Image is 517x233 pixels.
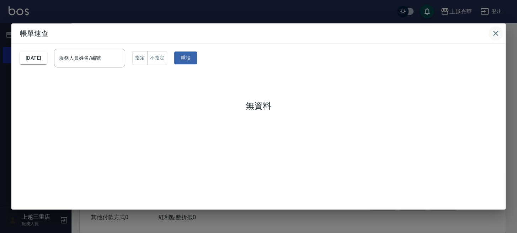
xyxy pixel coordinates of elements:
[20,101,497,111] h3: 無資料
[147,51,167,65] button: 不指定
[11,23,506,43] h2: 帳單速查
[132,51,148,65] button: 指定
[174,52,197,65] button: 重設
[20,52,47,65] button: [DATE]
